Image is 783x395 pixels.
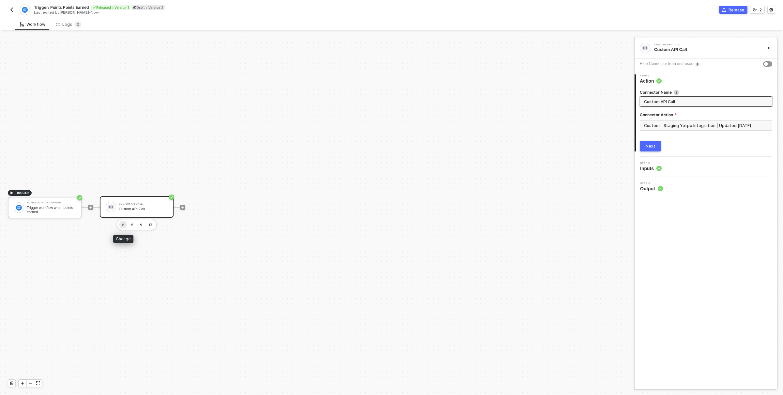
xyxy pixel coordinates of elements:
div: Custom API Call [654,43,752,46]
button: back [8,6,16,14]
div: Yotpo Loyalty Trigger [27,201,76,204]
div: Custom API Call [119,203,168,205]
div: Custom API Call [654,47,756,53]
div: Step 3Output [635,182,777,192]
div: Trigger workflow when points earned [27,206,76,214]
div: Step 1Action Connector Nameicon-infoConnector ActionNext [635,74,777,151]
span: icon-edit [133,6,136,9]
span: Step 2 [640,162,662,165]
div: Logs [56,21,81,28]
div: Change [113,235,133,243]
img: icon [16,205,22,211]
span: icon-play [21,381,24,385]
span: Inputs [640,165,662,172]
span: Step 1 [640,74,662,77]
span: TRIGGER [15,190,29,196]
span: icon-settings [769,8,773,12]
button: edit-cred [119,221,127,229]
div: Hide Connector from end-users [640,61,694,67]
span: icon-expand [36,381,40,385]
span: Output [640,185,663,192]
button: edit-cred [128,221,136,229]
span: icon-play [10,191,14,195]
button: copy-block [137,221,145,229]
div: Release [729,7,745,13]
span: Action [640,78,662,84]
div: Last edited by - Now [34,10,391,15]
span: icon-success-page [169,195,174,200]
button: 2 [750,6,765,14]
img: integration-icon [642,45,648,51]
div: Custom API Call [119,207,168,211]
div: Step 2Inputs [635,162,777,172]
div: Next [646,144,655,149]
img: icon-info [696,62,699,66]
button: Release [719,6,747,14]
img: icon [108,204,114,210]
div: Workflow [20,22,45,27]
span: icon-play [181,205,185,209]
img: icon-info [674,90,679,95]
label: Connector Action [640,112,772,118]
span: Step 3 [640,182,663,185]
div: Draft • Version 2 [131,5,165,10]
div: Released • Version 1 [91,5,130,10]
span: icon-collapse-right [766,46,770,50]
sup: 0 [75,21,81,28]
span: icon-commerce [722,8,726,12]
label: Connector Name [640,89,772,95]
span: icon-minus [28,381,32,385]
input: Connector Action [640,120,772,131]
span: Trigger: Points Points Earned [34,5,89,10]
span: icon-success-page [77,195,82,200]
span: icon-play [89,205,93,209]
img: edit-cred [131,223,133,226]
div: 2 [760,7,762,13]
span: icon-versioning [753,8,757,12]
span: [PERSON_NAME] [59,10,89,15]
img: edit-cred [122,224,124,226]
input: Enter description [644,98,767,105]
img: back [9,7,14,12]
img: copy-block [140,223,143,226]
button: Next [640,141,661,151]
img: integration-icon [22,7,27,13]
